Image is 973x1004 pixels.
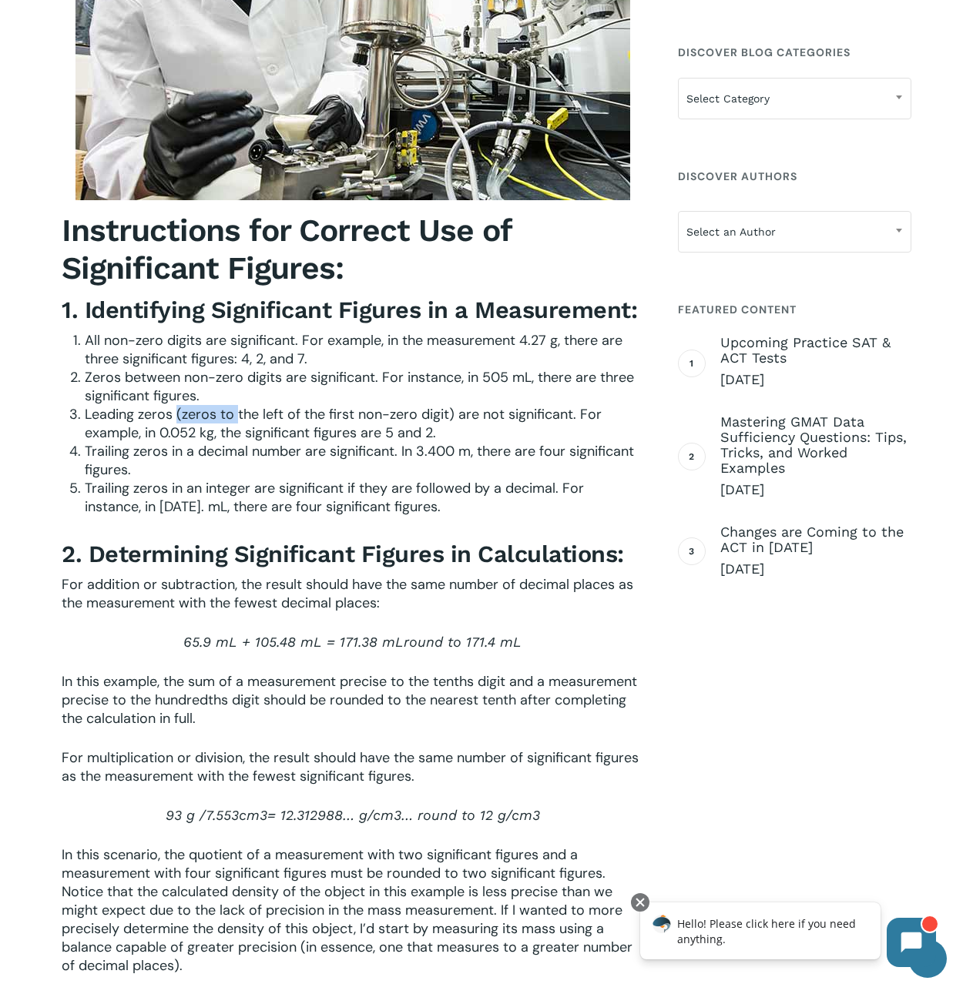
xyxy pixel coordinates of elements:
[720,335,911,366] span: Upcoming Practice SAT & ACT Tests
[373,807,394,823] span: cm
[62,748,639,785] span: For multiplication or division, the result should have the same number of significant figures as ...
[720,335,911,389] a: Upcoming Practice SAT & ACT Tests [DATE]
[85,442,634,479] span: Trailing zeros in a decimal number are significant. In 3.400 m, there are four significant figures.
[679,216,911,248] span: Select an Author
[720,414,911,499] a: Mastering GMAT Data Sufficiency Questions: Tips, Tricks, and Worked Examples [DATE]
[85,368,634,405] span: Zeros between non-zero digits are significant. For instance, in 505 mL, there are three significa...
[624,890,951,982] iframe: Chatbot
[678,211,911,253] span: Select an Author
[532,807,540,823] span: 3
[62,540,624,567] strong: 2. Determining Significant Figures in Calculations:
[720,414,911,476] span: Mastering GMAT Data Sufficiency Questions: Tips, Tricks, and Worked Examples
[62,845,632,975] span: In this scenario, the quotient of a measurement with two significant figures and a measurement wi...
[678,38,911,66] h4: Discover Blog Categories
[62,672,637,728] span: In this example, the sum of a measurement precise to the tenths digit and a measurement precise t...
[678,296,911,323] h4: Featured Content
[720,370,911,389] span: [DATE]
[720,480,911,499] span: [DATE]
[239,807,260,823] span: cm
[679,82,911,115] span: Select Category
[720,560,911,578] span: [DATE]
[404,634,522,650] span: round to 171.4 mL
[512,807,532,823] span: cm
[85,405,602,442] span: Leading zeros (zeros to the left of the first non-zero digit) are not significant. For example, i...
[678,162,911,190] h4: Discover Authors
[85,331,622,368] span: All non-zero digits are significant. For example, in the measurement 4.27 g, there are three sign...
[206,807,239,823] span: 7.553
[720,524,911,555] span: Changes are Coming to the ACT in [DATE]
[62,296,637,323] strong: 1. Identifying Significant Figures in a Measurement:
[720,524,911,578] a: Changes are Coming to the ACT in [DATE] [DATE]
[62,575,633,612] span: For addition or subtraction, the result should have the same number of decimal places as the meas...
[267,807,373,823] span: = 12.312988… g/
[260,807,267,823] span: 3
[166,807,206,823] span: 93 g /
[418,807,512,823] span: round to 12 g/
[62,212,512,286] b: Instructions for Correct Use of Significant Figures:
[183,634,404,650] span: 65.9 mL + 105.48 mL = 171.38 mL
[678,78,911,119] span: Select Category
[394,807,413,823] span: 3…
[85,479,584,516] span: Trailing zeros in an integer are significant if they are followed by a decimal. For instance, in ...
